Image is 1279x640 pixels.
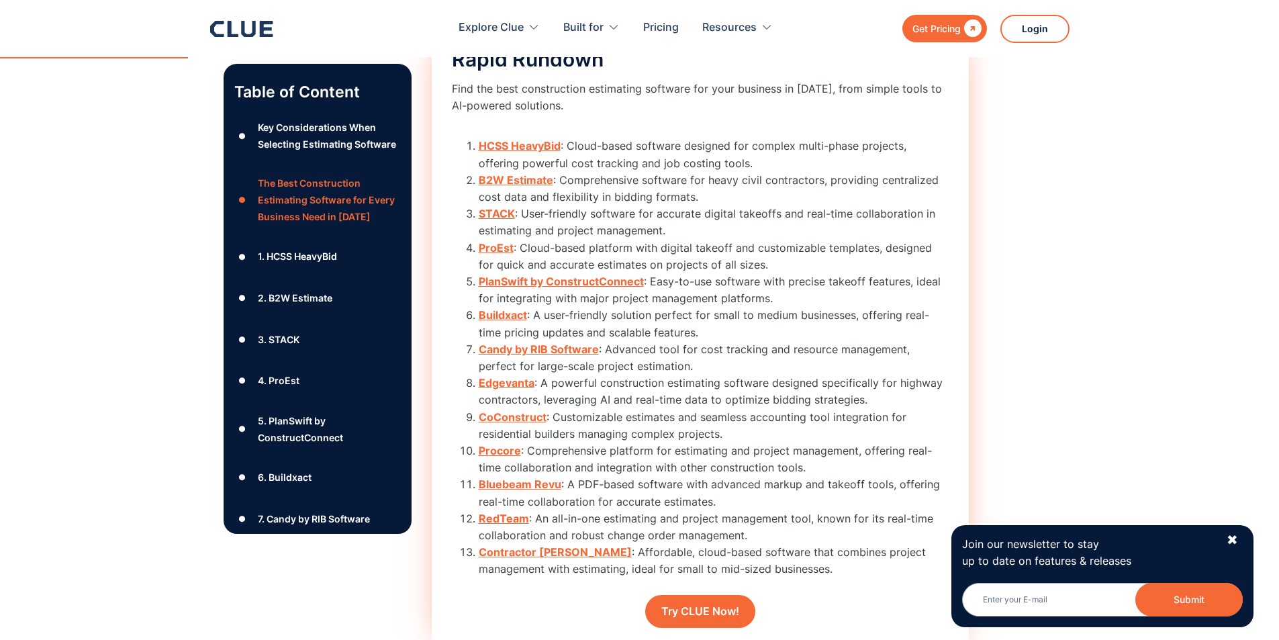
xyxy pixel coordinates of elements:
[479,376,534,390] a: Edgevanta
[479,308,527,322] a: Buildxact
[479,544,949,578] li: : Affordable, cloud-based software that combines project management with estimating, ideal for sm...
[479,510,949,544] li: : An all-in-one estimating and project management tool, known for its real-time collaboration and...
[1227,532,1238,549] div: ✖
[479,307,949,340] li: : A user-friendly solution perfect for small to medium businesses, offering real-time pricing upd...
[902,15,987,42] a: Get Pricing
[234,371,401,391] a: ●4. ProEst
[234,81,401,103] p: Table of Content
[258,119,400,152] div: Key Considerations When Selecting Estimating Software
[234,246,250,267] div: ●
[479,410,547,424] a: CoConstruct
[479,139,561,152] a: HCSS HeavyBid
[258,175,400,226] div: The Best Construction Estimating Software for Every Business Need in [DATE]
[479,476,949,510] li: : A PDF-based software with advanced markup and takeoff tools, offering real-time collaboration f...
[479,341,949,375] li: : Advanced tool for cost tracking and resource management, perfect for large-scale project estima...
[234,509,250,529] div: ●
[234,509,401,529] a: ●7. Candy by RIB Software
[479,545,632,559] a: Contractor [PERSON_NAME]
[563,7,604,49] div: Built for
[258,331,299,348] div: 3. STACK
[479,207,515,220] a: STACK
[479,409,949,443] li: : Customizable estimates and seamless accounting tool integration for residential builders managi...
[479,240,949,273] li: : Cloud-based platform with digital takeoff and customizable templates, designed for quick and ac...
[234,288,401,308] a: ●2. B2W Estimate
[234,246,401,267] a: ●1. HCSS HeavyBid
[452,47,604,71] span: Rapid Rundown
[479,273,949,307] li: : Easy-to-use software with precise takeoff features, ideal for integrating with major project ma...
[479,512,529,525] a: RedTeam
[452,81,949,114] p: Find the best construction estimating software for your business in [DATE], from simple tools to ...
[234,329,401,349] a: ●3. STACK
[1000,15,1070,43] a: Login
[258,412,400,446] div: 5. PlanSwift by ConstructConnect
[479,172,949,205] li: : Comprehensive software for heavy civil contractors, providing centralized cost data and flexibi...
[234,190,250,210] div: ●
[645,595,755,628] a: Try CLUE Now!
[1135,583,1243,616] button: Submit
[234,467,250,488] div: ●
[258,510,370,527] div: 7. Candy by RIB Software
[258,372,299,389] div: 4. ProEst
[258,248,337,265] div: 1. HCSS HeavyBid
[479,138,949,171] li: : Cloud-based software designed for complex multi-phase projects, offering powerful cost tracking...
[479,375,949,408] li: : A powerful construction estimating software designed specifically for highway contractors, leve...
[479,342,599,356] a: Candy by RIB Software
[459,7,524,49] div: Explore Clue
[234,329,250,349] div: ●
[702,7,757,49] div: Resources
[563,7,620,49] div: Built for
[234,419,250,439] div: ●
[912,20,961,37] div: Get Pricing
[459,7,540,49] div: Explore Clue
[234,467,401,488] a: ●6. Buildxact
[643,7,679,49] a: Pricing
[479,444,521,457] a: Procore
[234,412,401,446] a: ●5. PlanSwift by ConstructConnect
[479,205,949,239] li: : User-friendly software for accurate digital takeoffs and real-time collaboration in estimating ...
[258,289,332,306] div: 2. B2W Estimate
[234,175,401,226] a: ●The Best Construction Estimating Software for Every Business Need in [DATE]
[702,7,773,49] div: Resources
[479,275,644,288] a: PlanSwift by ConstructConnect
[234,126,250,146] div: ●
[234,371,250,391] div: ●
[258,469,312,486] div: 6. Buildxact
[234,288,250,308] div: ●
[234,119,401,152] a: ●Key Considerations When Selecting Estimating Software
[962,536,1215,569] p: Join our newsletter to stay up to date on features & releases
[961,20,982,37] div: 
[479,173,553,187] a: B2W Estimate
[479,443,949,476] li: : Comprehensive platform for estimating and project management, offering real-time collaboration ...
[479,241,514,255] a: ProEst
[962,583,1243,616] input: Enter your E-mail
[479,477,561,491] a: Bluebeam Revu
